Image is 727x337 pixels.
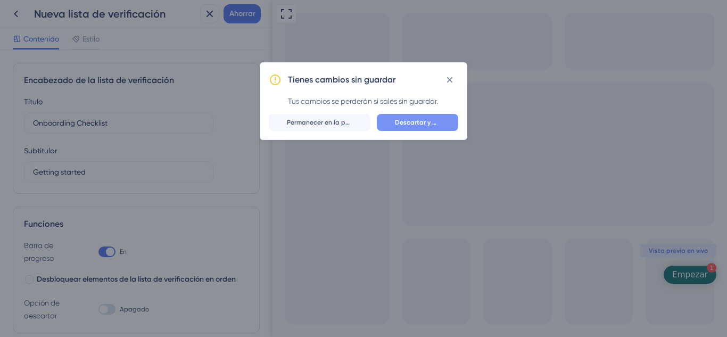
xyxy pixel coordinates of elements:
[376,247,435,254] font: Vista previa en vivo
[288,75,395,85] font: Tienes cambios sin guardar
[400,270,435,280] font: Empezar
[391,266,444,284] div: Abrir la lista de verificación de introducción, módulos restantes: 1
[288,97,438,105] font: Tus cambios se perderán si sales sin guardar.
[395,119,448,126] font: Descartar y dejar
[287,119,363,126] font: Permanecer en la página
[437,265,441,272] font: 1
